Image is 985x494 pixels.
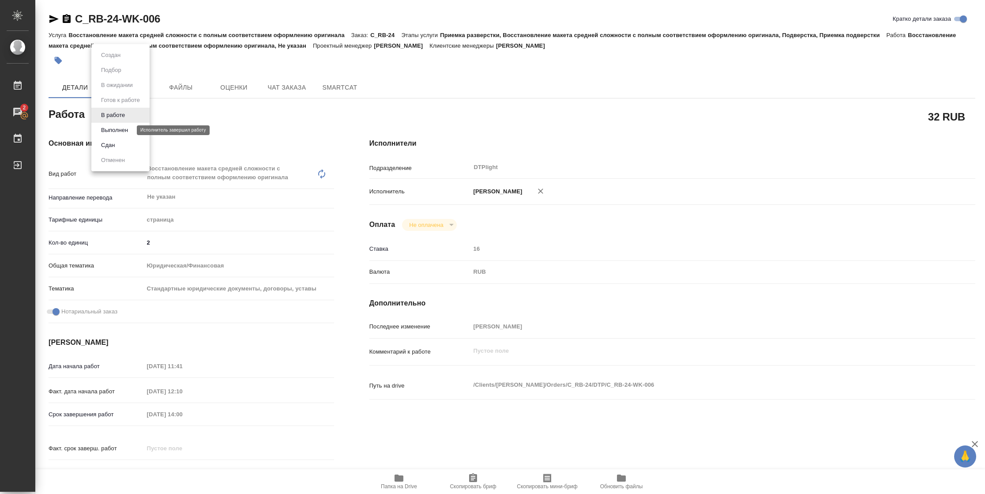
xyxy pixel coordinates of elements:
button: Создан [98,50,123,60]
button: В работе [98,110,128,120]
button: Сдан [98,140,117,150]
button: В ожидании [98,80,135,90]
button: Подбор [98,65,124,75]
button: Отменен [98,155,128,165]
button: Готов к работе [98,95,143,105]
button: Выполнен [98,125,131,135]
